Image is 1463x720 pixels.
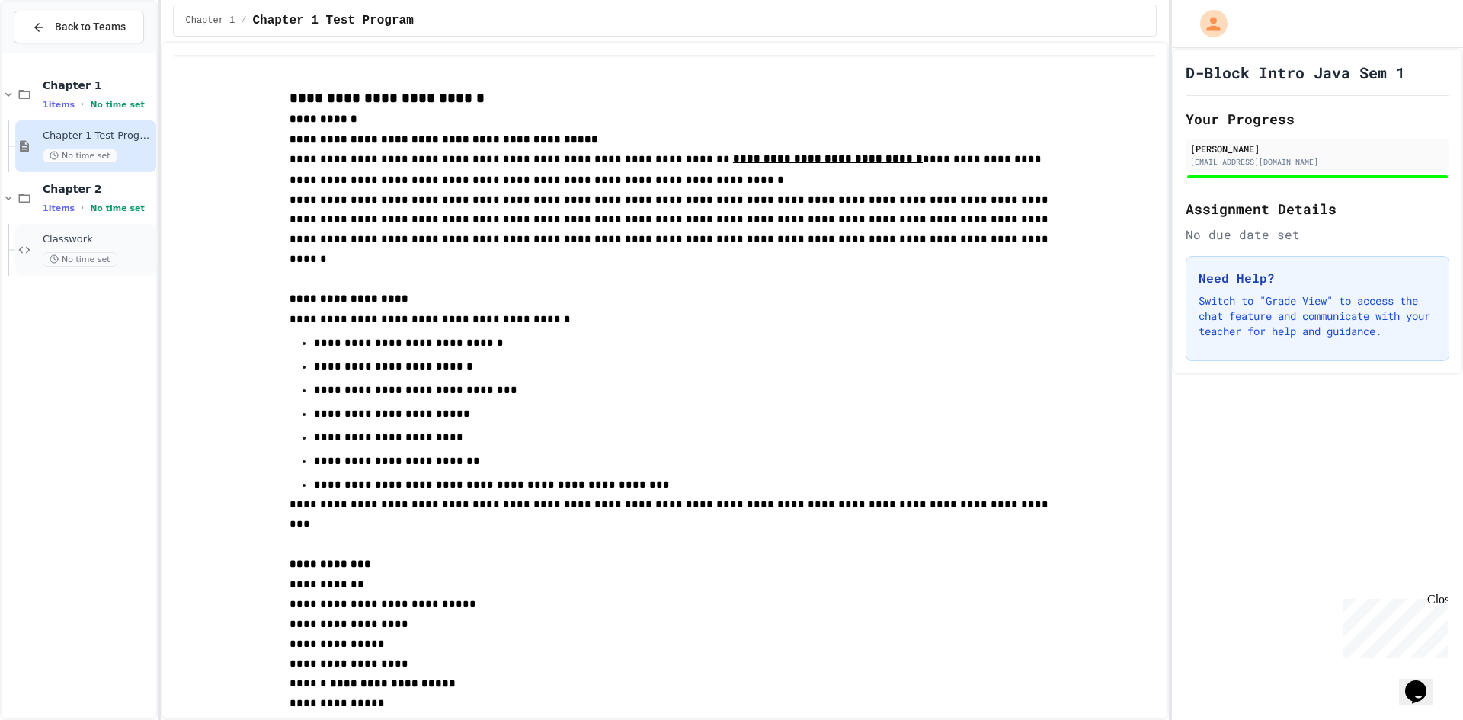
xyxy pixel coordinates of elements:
[1199,293,1436,339] p: Switch to "Grade View" to access the chat feature and communicate with your teacher for help and ...
[43,233,153,246] span: Classwork
[90,203,145,213] span: No time set
[1184,6,1231,41] div: My Account
[1399,659,1448,705] iframe: chat widget
[1337,593,1448,658] iframe: chat widget
[186,14,235,27] span: Chapter 1
[6,6,105,97] div: Chat with us now!Close
[1186,62,1405,83] h1: D-Block Intro Java Sem 1
[55,19,126,35] span: Back to Teams
[241,14,246,27] span: /
[81,202,84,214] span: •
[14,11,144,43] button: Back to Teams
[253,11,414,30] span: Chapter 1 Test Program
[1190,142,1445,155] div: [PERSON_NAME]
[1199,269,1436,287] h3: Need Help?
[43,130,153,142] span: Chapter 1 Test Program
[43,100,75,110] span: 1 items
[43,78,153,92] span: Chapter 1
[43,149,117,163] span: No time set
[1186,198,1449,219] h2: Assignment Details
[81,98,84,110] span: •
[1186,108,1449,130] h2: Your Progress
[43,252,117,267] span: No time set
[1190,156,1445,168] div: [EMAIL_ADDRESS][DOMAIN_NAME]
[1186,226,1449,244] div: No due date set
[90,100,145,110] span: No time set
[43,182,153,196] span: Chapter 2
[43,203,75,213] span: 1 items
